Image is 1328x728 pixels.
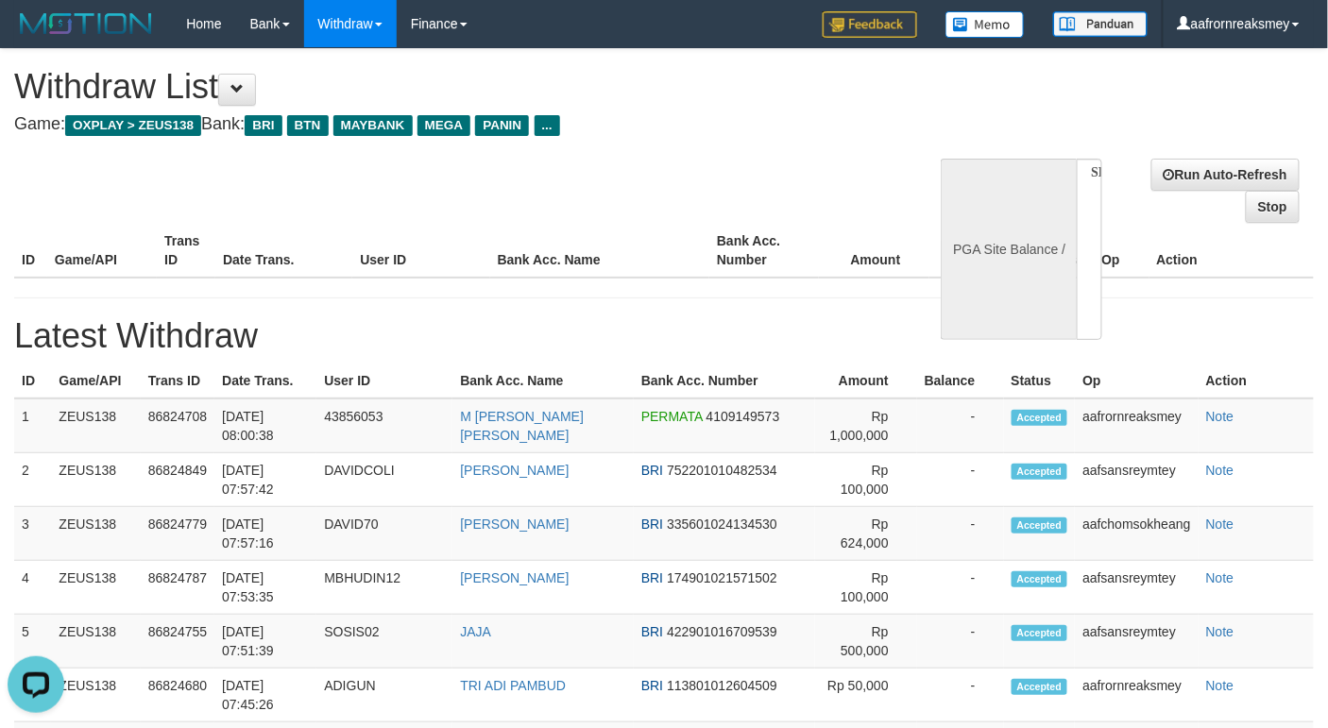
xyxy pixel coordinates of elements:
a: Note [1206,409,1234,424]
h1: Withdraw List [14,68,866,106]
td: aafchomsokheang [1075,507,1198,561]
img: Button%20Memo.svg [945,11,1025,38]
td: aafsansreymtey [1075,561,1198,615]
span: BRI [245,115,281,136]
span: 335601024134530 [667,516,777,532]
td: 2 [14,453,51,507]
span: PERMATA [641,409,703,424]
td: Rp 50,000 [815,669,917,722]
td: 86824787 [141,561,214,615]
a: Note [1206,624,1234,639]
img: MOTION_logo.png [14,9,158,38]
span: 4109149573 [707,409,780,424]
td: [DATE] 07:57:16 [214,507,316,561]
td: - [917,669,1004,722]
td: 86824755 [141,615,214,669]
a: M [PERSON_NAME] [PERSON_NAME] [460,409,584,443]
td: aafsansreymtey [1075,615,1198,669]
td: 4 [14,561,51,615]
th: Trans ID [141,364,214,398]
td: - [917,561,1004,615]
td: DAVID70 [316,507,452,561]
a: Note [1206,463,1234,478]
span: BRI [641,624,663,639]
th: Bank Acc. Number [634,364,815,398]
td: ZEUS138 [51,398,140,453]
img: Feedback.jpg [823,11,917,38]
td: - [917,507,1004,561]
td: - [917,453,1004,507]
th: Game/API [47,224,157,278]
td: [DATE] 07:51:39 [214,615,316,669]
span: ... [535,115,560,136]
th: Op [1094,224,1149,278]
span: OXPLAY > ZEUS138 [65,115,201,136]
td: ZEUS138 [51,453,140,507]
span: MEGA [417,115,471,136]
td: ADIGUN [316,669,452,722]
a: JAJA [460,624,491,639]
td: [DATE] 07:53:35 [214,561,316,615]
th: ID [14,224,47,278]
h1: Latest Withdraw [14,317,1314,355]
a: [PERSON_NAME] [460,516,569,532]
a: Note [1206,516,1234,532]
th: User ID [316,364,452,398]
td: Rp 1,000,000 [815,398,917,453]
span: BRI [641,678,663,693]
span: BTN [287,115,329,136]
td: 86824779 [141,507,214,561]
a: Note [1206,678,1234,693]
td: - [917,398,1004,453]
td: ZEUS138 [51,615,140,669]
td: Rp 500,000 [815,615,917,669]
th: Action [1149,224,1314,278]
span: Accepted [1012,679,1068,695]
span: Accepted [1012,571,1068,587]
td: [DATE] 07:57:42 [214,453,316,507]
a: [PERSON_NAME] [460,570,569,585]
h4: Game: Bank: [14,115,866,134]
th: Bank Acc. Name [452,364,634,398]
div: PGA Site Balance / [941,159,1077,340]
th: Trans ID [157,224,215,278]
span: BRI [641,463,663,478]
td: 86824680 [141,669,214,722]
td: 86824708 [141,398,214,453]
th: Balance [917,364,1004,398]
th: Bank Acc. Name [490,224,709,278]
span: BRI [641,570,663,585]
span: Accepted [1012,625,1068,641]
th: Action [1199,364,1314,398]
td: 43856053 [316,398,452,453]
th: Game/API [51,364,140,398]
td: 1 [14,398,51,453]
span: MAYBANK [333,115,413,136]
th: Date Trans. [214,364,316,398]
th: Bank Acc. Number [709,224,819,278]
th: User ID [352,224,489,278]
th: Op [1075,364,1198,398]
td: 5 [14,615,51,669]
span: 174901021571502 [667,570,777,585]
td: [DATE] 07:45:26 [214,669,316,722]
th: Amount [819,224,928,278]
td: DAVIDCOLI [316,453,452,507]
span: Accepted [1012,517,1068,533]
span: 422901016709539 [667,624,777,639]
th: ID [14,364,51,398]
td: MBHUDIN12 [316,561,452,615]
td: 86824849 [141,453,214,507]
span: Accepted [1012,464,1068,480]
a: Run Auto-Refresh [1151,159,1300,191]
td: Rp 100,000 [815,561,917,615]
td: ZEUS138 [51,669,140,722]
span: 113801012604509 [667,678,777,693]
span: Accepted [1012,410,1068,426]
a: [PERSON_NAME] [460,463,569,478]
td: - [917,615,1004,669]
td: ZEUS138 [51,561,140,615]
th: Balance [929,224,1030,278]
th: Date Trans. [215,224,352,278]
td: aafrornreaksmey [1075,669,1198,722]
